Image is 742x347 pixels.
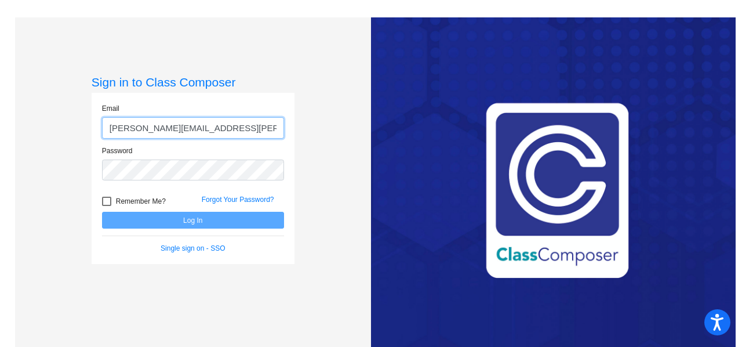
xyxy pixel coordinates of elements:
h3: Sign in to Class Composer [92,75,294,89]
button: Log In [102,212,284,229]
label: Password [102,146,133,156]
label: Email [102,103,119,114]
a: Forgot Your Password? [202,196,274,204]
a: Single sign on - SSO [161,244,225,252]
span: Remember Me? [116,194,166,208]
